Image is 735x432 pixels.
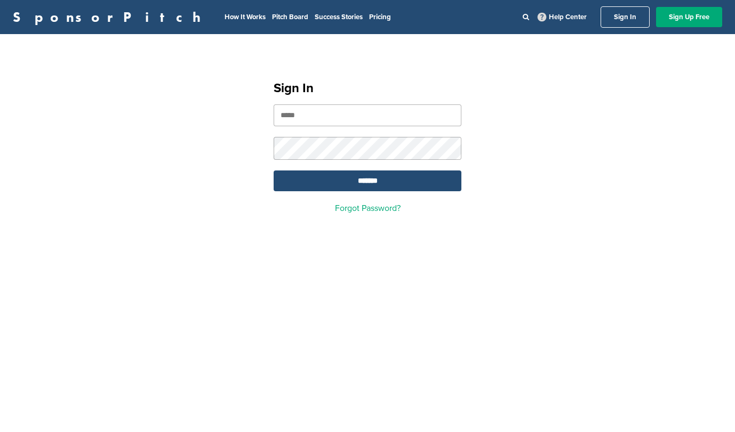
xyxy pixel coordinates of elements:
a: Success Stories [315,13,363,21]
a: Sign Up Free [656,7,722,27]
a: SponsorPitch [13,10,207,24]
a: Pricing [369,13,391,21]
h1: Sign In [274,79,461,98]
a: Help Center [536,11,589,23]
a: Forgot Password? [335,203,401,214]
a: How It Works [225,13,266,21]
a: Sign In [601,6,650,28]
a: Pitch Board [272,13,308,21]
